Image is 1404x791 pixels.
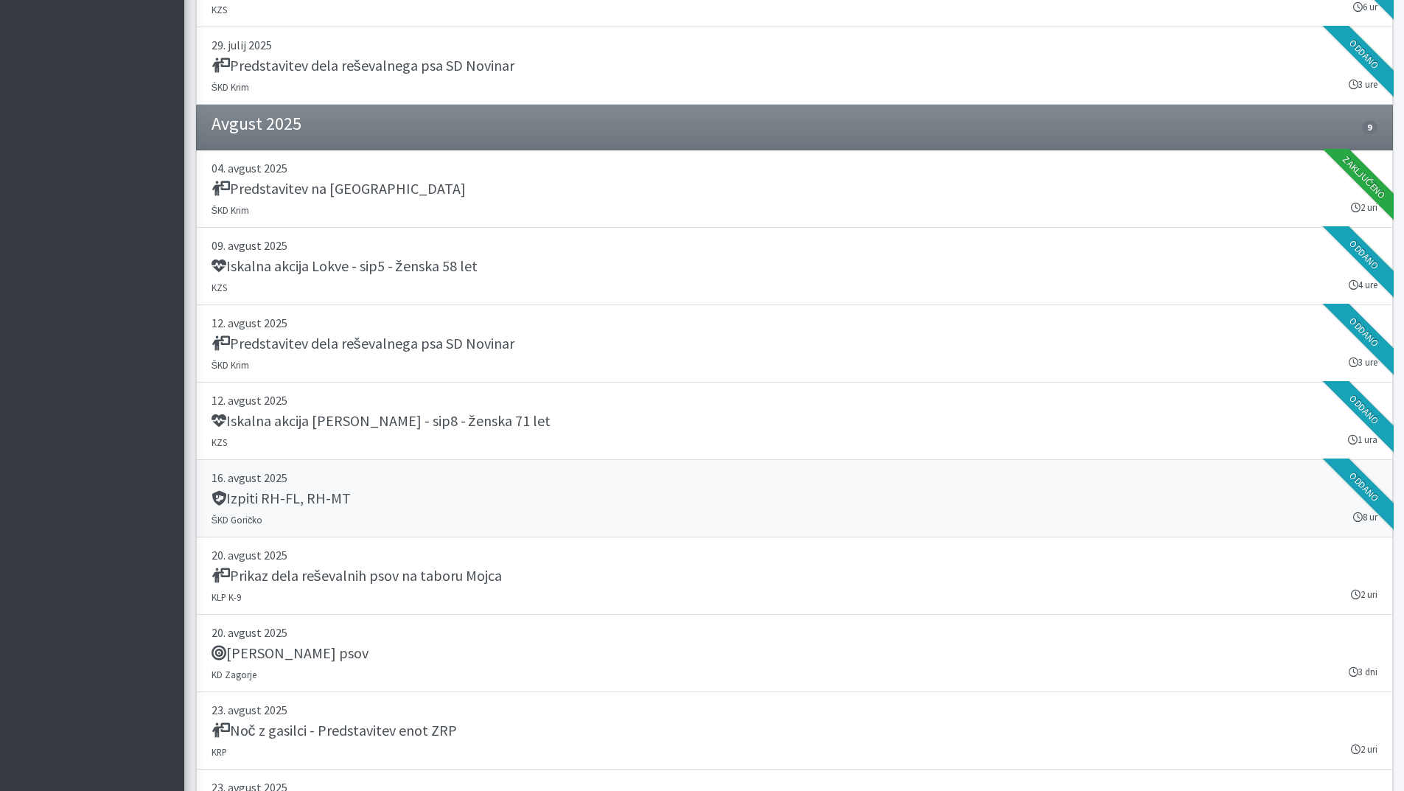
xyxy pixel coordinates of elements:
[212,359,250,371] small: ŠKD Krim
[1351,742,1377,756] small: 2 uri
[212,514,263,526] small: ŠKD Goričko
[212,722,457,739] h5: Noč z gasilci - Predstavitev enot ZRP
[212,669,256,680] small: KD Zagorje
[196,537,1393,615] a: 20. avgust 2025 Prikaz dela reševalnih psov na taboru Mojca KLP K-9 2 uri
[196,305,1393,383] a: 12. avgust 2025 Predstavitev dela reševalnega psa SD Novinar ŠKD Krim 3 ure Oddano
[212,314,1377,332] p: 12. avgust 2025
[212,257,478,275] h5: Iskalna akcija Lokve - sip5 - ženska 58 let
[212,57,514,74] h5: Predstavitev dela reševalnega psa SD Novinar
[212,204,250,216] small: ŠKD Krim
[212,567,502,585] h5: Prikaz dela reševalnih psov na taboru Mojca
[196,692,1393,770] a: 23. avgust 2025 Noč z gasilci - Predstavitev enot ZRP KRP 2 uri
[1362,121,1377,134] span: 9
[212,36,1377,54] p: 29. julij 2025
[196,27,1393,105] a: 29. julij 2025 Predstavitev dela reševalnega psa SD Novinar ŠKD Krim 3 ure Oddano
[212,391,1377,409] p: 12. avgust 2025
[212,701,1377,719] p: 23. avgust 2025
[196,460,1393,537] a: 16. avgust 2025 Izpiti RH-FL, RH-MT ŠKD Goričko 8 ur Oddano
[212,159,1377,177] p: 04. avgust 2025
[212,489,351,507] h5: Izpiti RH-FL, RH-MT
[196,150,1393,228] a: 04. avgust 2025 Predstavitev na [GEOGRAPHIC_DATA] ŠKD Krim 2 uri Zaključeno
[212,4,227,15] small: KZS
[212,546,1377,564] p: 20. avgust 2025
[212,746,227,758] small: KRP
[212,180,466,198] h5: Predstavitev na [GEOGRAPHIC_DATA]
[212,282,227,293] small: KZS
[212,644,369,662] h5: [PERSON_NAME] psov
[212,436,227,448] small: KZS
[1351,588,1377,602] small: 2 uri
[212,237,1377,254] p: 09. avgust 2025
[212,114,301,135] h4: Avgust 2025
[212,624,1377,641] p: 20. avgust 2025
[212,469,1377,487] p: 16. avgust 2025
[212,335,514,352] h5: Predstavitev dela reševalnega psa SD Novinar
[212,81,250,93] small: ŠKD Krim
[1349,665,1377,679] small: 3 dni
[196,615,1393,692] a: 20. avgust 2025 [PERSON_NAME] psov KD Zagorje 3 dni
[196,383,1393,460] a: 12. avgust 2025 Iskalna akcija [PERSON_NAME] - sip8 - ženska 71 let KZS 1 ura Oddano
[212,412,551,430] h5: Iskalna akcija [PERSON_NAME] - sip8 - ženska 71 let
[212,591,241,603] small: KLP K-9
[196,228,1393,305] a: 09. avgust 2025 Iskalna akcija Lokve - sip5 - ženska 58 let KZS 4 ure Oddano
